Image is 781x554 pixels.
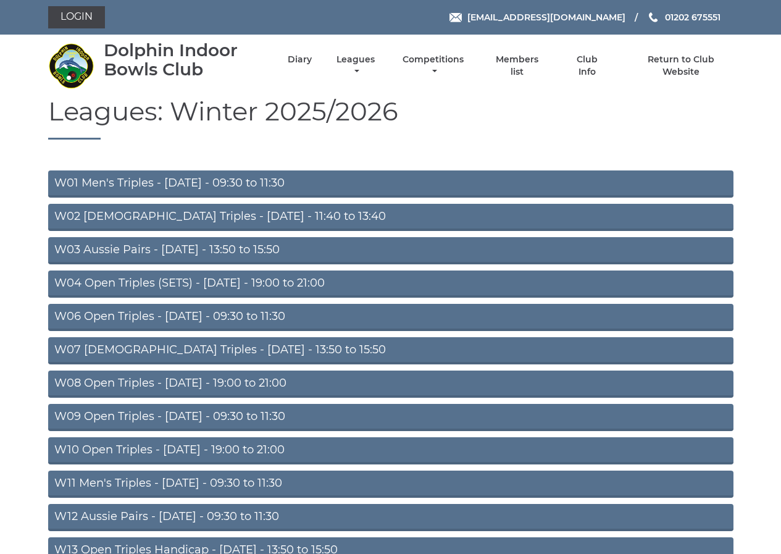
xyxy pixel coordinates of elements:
img: Email [449,13,462,22]
h1: Leagues: Winter 2025/2026 [48,97,733,140]
a: W09 Open Triples - [DATE] - 09:30 to 11:30 [48,404,733,431]
a: W04 Open Triples (SETS) - [DATE] - 19:00 to 21:00 [48,271,733,298]
span: 01202 675551 [665,12,720,23]
img: Dolphin Indoor Bowls Club [48,43,94,89]
a: W07 [DEMOGRAPHIC_DATA] Triples - [DATE] - 13:50 to 15:50 [48,337,733,364]
img: Phone us [649,12,658,22]
a: W03 Aussie Pairs - [DATE] - 13:50 to 15:50 [48,237,733,264]
a: Members list [488,54,545,78]
a: W02 [DEMOGRAPHIC_DATA] Triples - [DATE] - 11:40 to 13:40 [48,204,733,231]
a: W12 Aussie Pairs - [DATE] - 09:30 to 11:30 [48,504,733,531]
a: W11 Men's Triples - [DATE] - 09:30 to 11:30 [48,471,733,498]
a: Email [EMAIL_ADDRESS][DOMAIN_NAME] [449,10,625,24]
a: Phone us 01202 675551 [647,10,720,24]
a: Competitions [400,54,467,78]
a: W08 Open Triples - [DATE] - 19:00 to 21:00 [48,371,733,398]
span: [EMAIL_ADDRESS][DOMAIN_NAME] [467,12,625,23]
a: Login [48,6,105,28]
a: W10 Open Triples - [DATE] - 19:00 to 21:00 [48,437,733,464]
a: W01 Men's Triples - [DATE] - 09:30 to 11:30 [48,170,733,198]
a: W06 Open Triples - [DATE] - 09:30 to 11:30 [48,304,733,331]
a: Leagues [333,54,378,78]
a: Club Info [567,54,608,78]
a: Diary [288,54,312,65]
div: Dolphin Indoor Bowls Club [104,41,266,79]
a: Return to Club Website [629,54,733,78]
